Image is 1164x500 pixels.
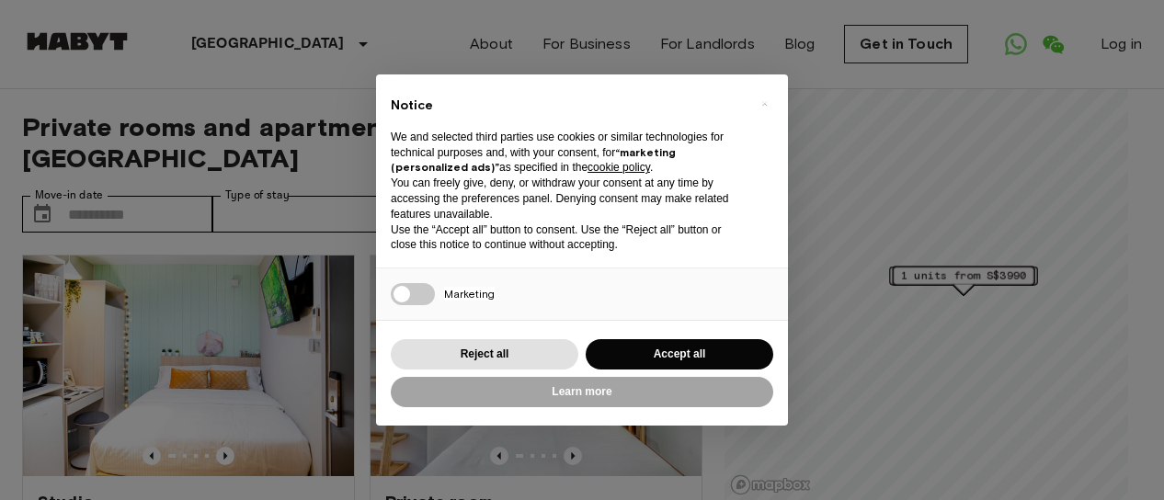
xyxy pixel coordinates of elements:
[391,176,744,222] p: You can freely give, deny, or withdraw your consent at any time by accessing the preferences pane...
[761,93,768,115] span: ×
[391,130,744,176] p: We and selected third parties use cookies or similar technologies for technical purposes and, wit...
[391,145,676,175] strong: “marketing (personalized ads)”
[391,339,578,369] button: Reject all
[391,97,744,115] h2: Notice
[588,161,650,174] a: cookie policy
[586,339,773,369] button: Accept all
[391,222,744,254] p: Use the “Accept all” button to consent. Use the “Reject all” button or close this notice to conti...
[391,377,773,407] button: Learn more
[749,89,779,119] button: Close this notice
[444,287,495,301] span: Marketing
